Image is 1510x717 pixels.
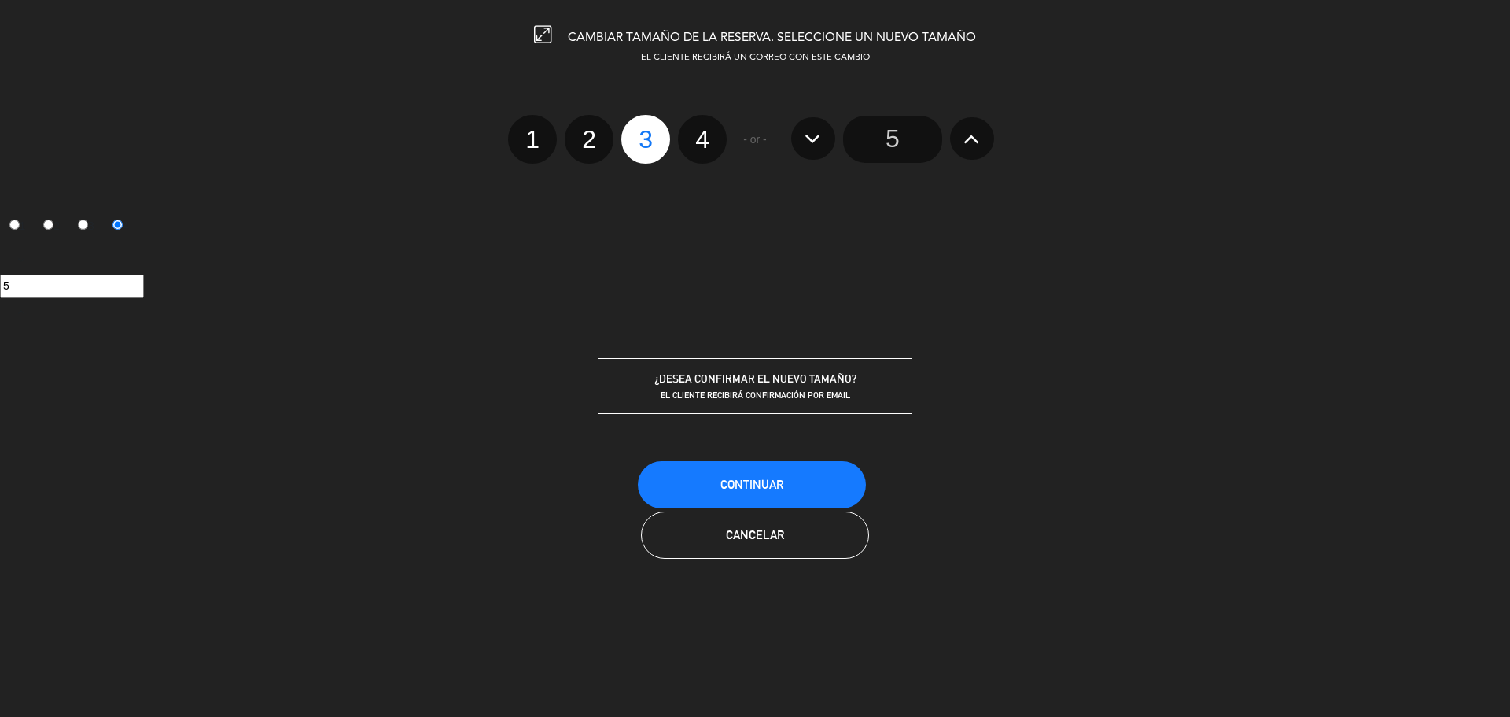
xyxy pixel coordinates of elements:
label: 4 [678,115,727,164]
label: 3 [621,115,670,164]
label: 2 [565,115,613,164]
span: ¿DESEA CONFIRMAR EL NUEVO TAMAÑO? [654,372,856,385]
span: Continuar [720,478,783,491]
span: EL CLIENTE RECIBIRÁ CONFIRMACIÓN POR EMAIL [661,390,850,401]
label: 4 [103,213,138,240]
label: 2 [35,213,69,240]
span: EL CLIENTE RECIBIRÁ UN CORREO CON ESTE CAMBIO [641,54,870,62]
span: CAMBIAR TAMAÑO DE LA RESERVA. SELECCIONE UN NUEVO TAMAÑO [568,31,976,44]
label: 3 [69,213,104,240]
span: Cancelar [726,528,784,541]
span: - or - [743,131,767,149]
label: 1 [508,115,557,164]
